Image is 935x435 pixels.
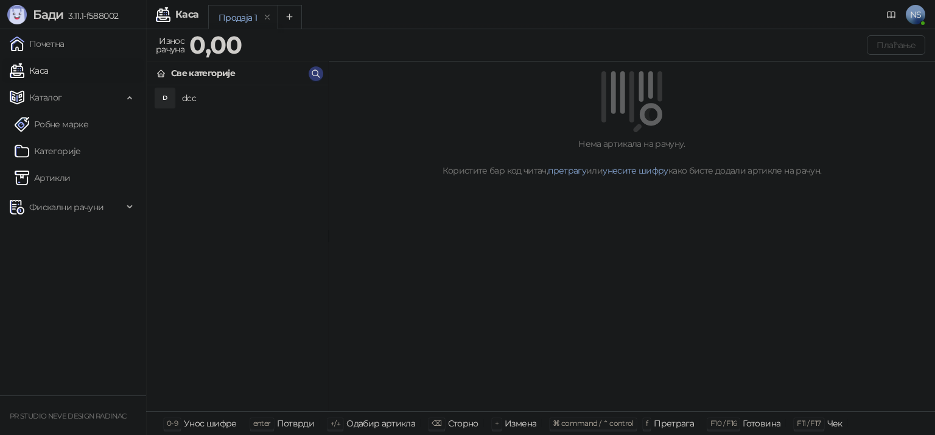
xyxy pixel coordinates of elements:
small: PR STUDIO NEVE DESIGN RADINAC [10,412,126,420]
img: Artikli [15,171,29,185]
span: + [495,419,499,428]
button: remove [259,12,275,23]
a: унесите шифру [603,165,668,176]
div: Све категорије [171,66,235,80]
div: Унос шифре [184,416,237,431]
a: Робне марке [15,112,88,136]
div: D [155,88,175,108]
div: Готовина [743,416,780,431]
div: Нема артикала на рачуну. Користите бар код читач, или како бисте додали артикле на рачун. [343,137,920,177]
span: Бади [33,7,63,22]
div: Износ рачуна [153,33,187,57]
span: F10 / F16 [710,419,737,428]
button: Add tab [278,5,302,29]
div: grid [147,85,328,411]
span: Каталог [29,85,62,110]
span: enter [253,419,271,428]
button: Плаћање [867,35,925,55]
span: ⌘ command / ⌃ control [553,419,634,428]
img: Logo [7,5,27,24]
span: 3.11.1-f588002 [63,10,118,21]
a: Документација [881,5,901,24]
a: претрагу [548,165,586,176]
h4: dcc [182,88,318,108]
span: Фискални рачуни [29,195,103,219]
a: ArtikliАртикли [15,166,71,190]
div: Каса [175,10,198,19]
div: Продаја 1 [219,11,257,24]
div: Сторно [448,416,478,431]
a: Категорије [15,139,81,163]
span: ↑/↓ [331,419,340,428]
span: F11 / F17 [797,419,821,428]
div: Одабир артикла [346,416,415,431]
span: ⌫ [432,419,441,428]
strong: 0,00 [189,30,242,60]
div: Потврди [277,416,315,431]
span: 0-9 [167,419,178,428]
a: Каса [10,58,48,83]
span: f [646,419,648,428]
span: NS [906,5,925,24]
div: Чек [827,416,842,431]
div: Претрага [654,416,694,431]
a: Почетна [10,32,65,56]
div: Измена [505,416,536,431]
